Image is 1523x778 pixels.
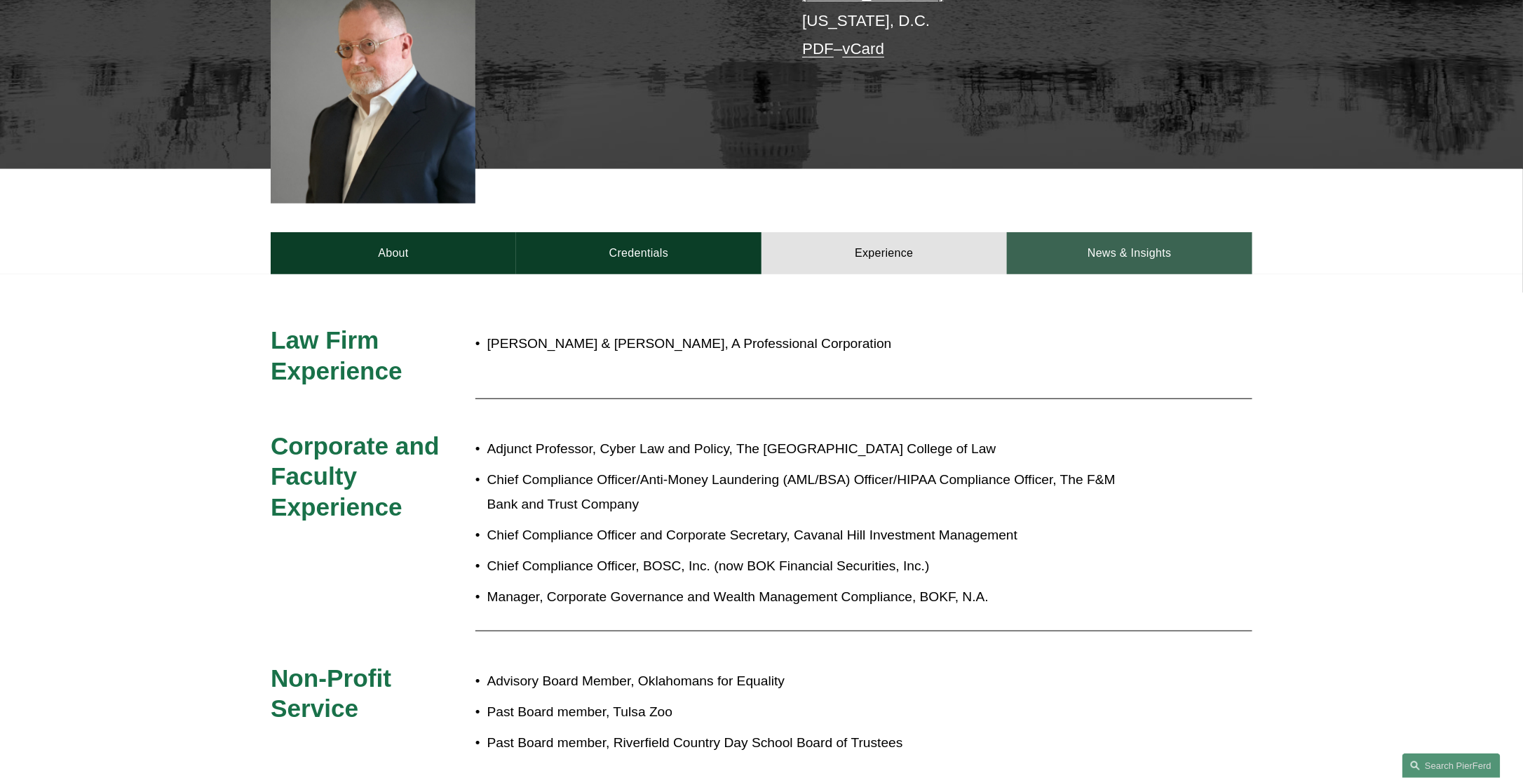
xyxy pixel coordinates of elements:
span: Corporate and Faculty Experience [271,432,446,521]
span: Law Firm Experience [271,326,402,384]
p: Chief Compliance Officer, BOSC, Inc. (now BOK Financial Securities, Inc.) [487,554,1130,579]
p: Chief Compliance Officer and Corporate Secretary, Cavanal Hill Investment Management [487,523,1130,548]
a: About [271,232,516,274]
span: Non-Profit Service [271,664,398,723]
a: News & Insights [1007,232,1252,274]
p: Past Board member, Riverfield Country Day School Board of Trustees [487,731,1130,756]
p: [PERSON_NAME] & [PERSON_NAME], A Professional Corporation [487,332,1130,356]
p: Chief Compliance Officer/Anti-Money Laundering (AML/BSA) Officer/HIPAA Compliance Officer, The F&... [487,468,1130,516]
p: Manager, Corporate Governance and Wealth Management Compliance, BOKF, N.A. [487,585,1130,610]
p: Adjunct Professor, Cyber Law and Policy, The [GEOGRAPHIC_DATA] College of Law [487,437,1130,462]
a: Credentials [516,232,761,274]
a: Search this site [1402,753,1501,778]
p: Past Board member, Tulsa Zoo [487,700,1130,725]
p: Advisory Board Member, Oklahomans for Equality [487,669,1130,694]
a: Experience [761,232,1007,274]
a: vCard [843,40,885,58]
a: PDF [802,40,834,58]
